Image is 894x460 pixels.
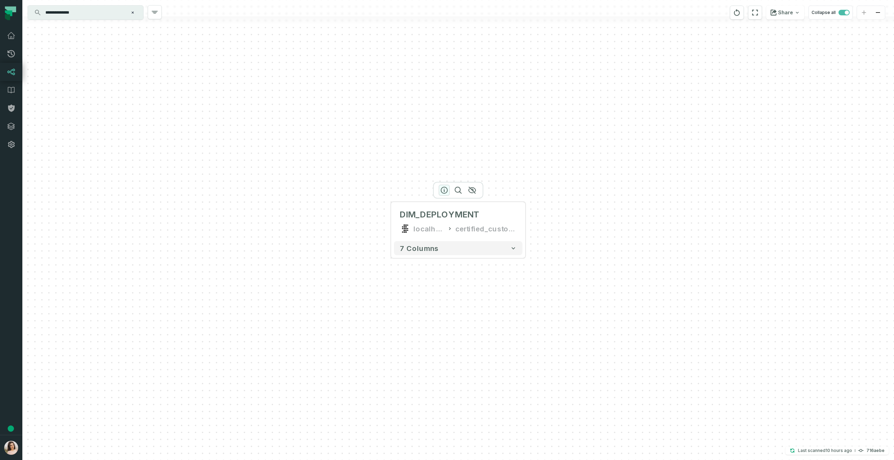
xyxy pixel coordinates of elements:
div: DIM_DEPLOYMENT [400,209,480,220]
div: localhost [413,223,444,234]
relative-time: Sep 10, 2025, 4:40 AM GMT+3 [826,448,852,453]
button: Clear search query [129,9,136,16]
h4: 716aebe [866,448,885,453]
div: Tooltip anchor [8,425,14,432]
div: certified_customer_base_datamart [455,223,517,234]
p: Last scanned [798,447,852,454]
img: avatar of Kateryna Viflinzider [4,441,18,455]
button: Share [766,6,804,20]
button: zoom out [871,6,885,20]
span: 7 columns [400,244,439,252]
button: Last scanned[DATE] 04:40:33716aebe [785,446,889,455]
button: Collapse all [808,6,853,20]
